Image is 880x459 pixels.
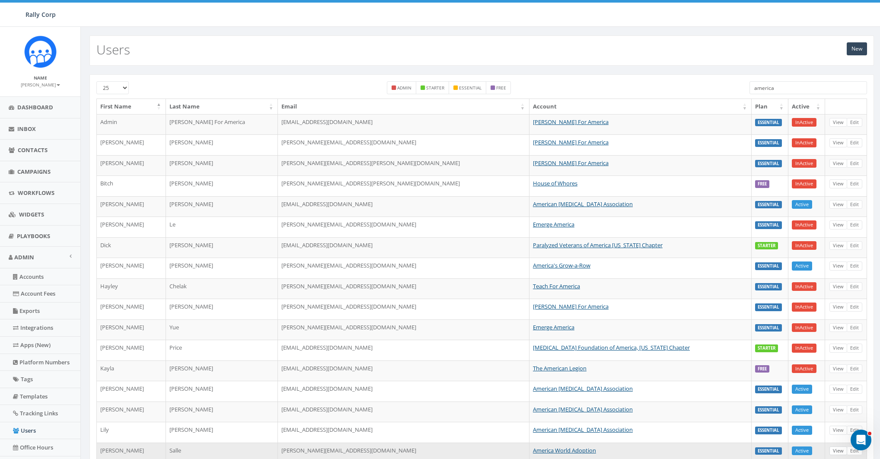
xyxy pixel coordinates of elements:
[792,385,812,394] a: Active
[792,405,812,414] a: Active
[792,282,816,291] a: InActive
[166,175,278,196] td: [PERSON_NAME]
[533,344,690,351] a: [MEDICAL_DATA] Foundation of America, [US_STATE] Chapter
[278,422,529,443] td: [EMAIL_ADDRESS][DOMAIN_NAME]
[459,85,481,91] small: essential
[755,262,782,270] label: ESSENTIAL
[97,175,166,196] td: Bitch
[533,282,580,290] a: Teach For America
[755,119,782,127] label: ESSENTIAL
[755,242,778,250] label: STARTER
[533,261,590,269] a: America's Grow-a-Row
[97,258,166,278] td: [PERSON_NAME]
[533,446,596,454] a: America World Adoption
[96,42,130,57] h2: Users
[847,426,862,435] a: Edit
[166,258,278,278] td: [PERSON_NAME]
[847,261,862,271] a: Edit
[829,282,847,291] a: View
[166,340,278,360] td: Price
[97,381,166,402] td: [PERSON_NAME]
[792,138,816,147] a: InActive
[533,405,633,413] a: American [MEDICAL_DATA] Association
[21,82,60,88] small: [PERSON_NAME]
[792,220,816,229] a: InActive
[792,344,816,353] a: InActive
[97,217,166,237] td: [PERSON_NAME]
[792,426,812,435] a: Active
[278,114,529,135] td: [EMAIL_ADDRESS][DOMAIN_NAME]
[847,118,862,127] a: Edit
[829,344,847,353] a: View
[847,220,862,229] a: Edit
[278,402,529,422] td: [EMAIL_ADDRESS][DOMAIN_NAME]
[755,344,778,352] label: STARTER
[533,138,609,146] a: [PERSON_NAME] For America
[533,426,633,433] a: American [MEDICAL_DATA] Association
[847,344,862,353] a: Edit
[829,200,847,209] a: View
[755,201,782,209] label: ESSENTIAL
[426,85,444,91] small: starter
[755,160,782,168] label: ESSENTIAL
[847,179,862,188] a: Edit
[829,446,847,456] a: View
[97,114,166,135] td: Admin
[97,155,166,176] td: [PERSON_NAME]
[529,99,752,114] th: Account: activate to sort column ascending
[533,179,577,187] a: House of Whores
[829,261,847,271] a: View
[397,85,411,91] small: admin
[829,364,847,373] a: View
[792,303,816,312] a: InActive
[792,261,812,271] a: Active
[792,179,816,188] a: InActive
[847,241,862,250] a: Edit
[847,138,862,147] a: Edit
[792,446,812,456] a: Active
[278,134,529,155] td: [PERSON_NAME][EMAIL_ADDRESS][DOMAIN_NAME]
[829,426,847,435] a: View
[792,118,816,127] a: InActive
[755,221,782,229] label: ESSENTIAL
[97,299,166,319] td: [PERSON_NAME]
[97,319,166,340] td: [PERSON_NAME]
[166,99,278,114] th: Last Name: activate to sort column ascending
[533,303,609,310] a: [PERSON_NAME] For America
[847,385,862,394] a: Edit
[97,134,166,155] td: [PERSON_NAME]
[97,99,166,114] th: First Name: activate to sort column descending
[97,360,166,381] td: Kayla
[34,75,47,81] small: Name
[533,385,633,392] a: American [MEDICAL_DATA] Association
[829,220,847,229] a: View
[533,118,609,126] a: [PERSON_NAME] For America
[788,99,825,114] th: Active: activate to sort column ascending
[24,35,57,68] img: Icon_1.png
[278,237,529,258] td: [EMAIL_ADDRESS][DOMAIN_NAME]
[97,402,166,422] td: [PERSON_NAME]
[755,447,782,455] label: ESSENTIAL
[755,303,782,311] label: ESSENTIAL
[17,103,53,111] span: Dashboard
[278,258,529,278] td: [PERSON_NAME][EMAIL_ADDRESS][DOMAIN_NAME]
[792,323,816,332] a: InActive
[829,138,847,147] a: View
[166,237,278,258] td: [PERSON_NAME]
[97,237,166,258] td: Dick
[792,241,816,250] a: InActive
[166,319,278,340] td: Yue
[278,278,529,299] td: [PERSON_NAME][EMAIL_ADDRESS][DOMAIN_NAME]
[755,386,782,393] label: ESSENTIAL
[533,200,633,208] a: American [MEDICAL_DATA] Association
[755,427,782,434] label: ESSENTIAL
[166,360,278,381] td: [PERSON_NAME]
[847,323,862,332] a: Edit
[278,340,529,360] td: [EMAIL_ADDRESS][DOMAIN_NAME]
[166,155,278,176] td: [PERSON_NAME]
[533,241,663,249] a: Paralyzed Veterans of America [US_STATE] Chapter
[533,323,574,331] a: Emerge America
[18,189,54,197] span: Workflows
[749,81,867,94] input: Type to search
[19,210,44,218] span: Widgets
